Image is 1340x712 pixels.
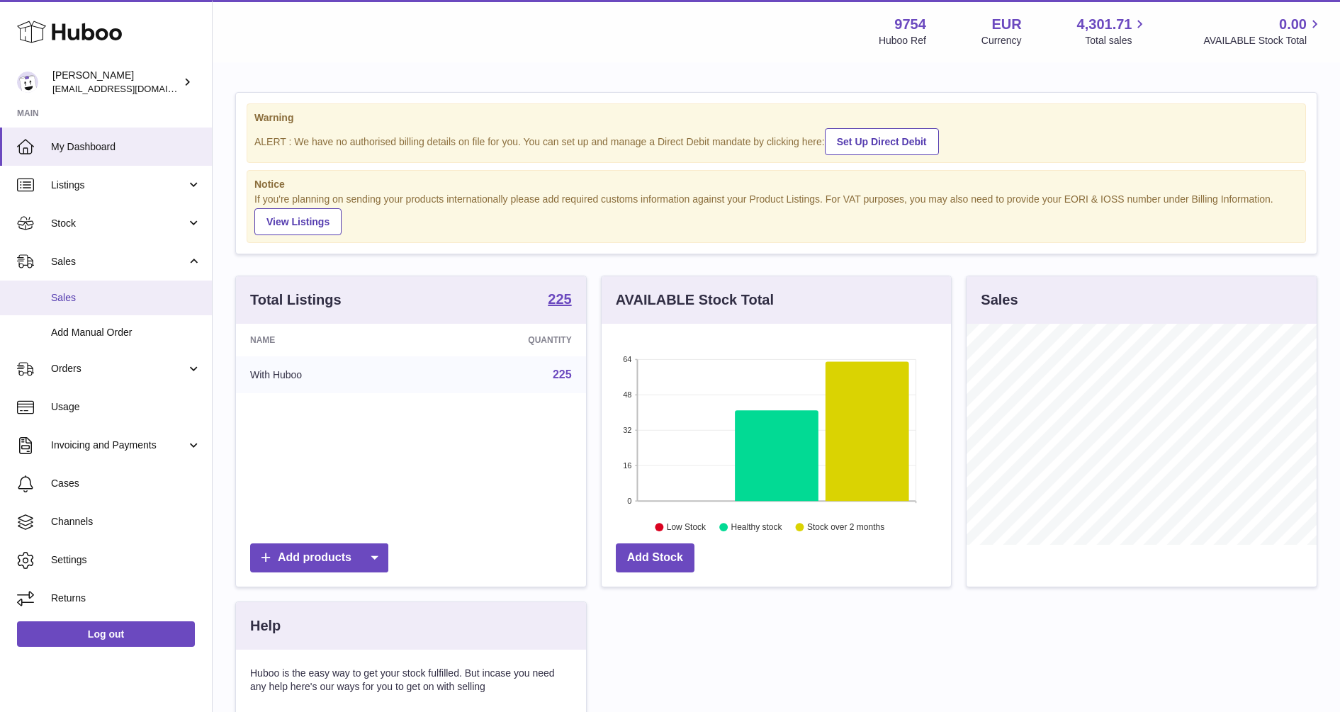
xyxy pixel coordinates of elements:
text: 48 [623,390,631,399]
span: [EMAIL_ADDRESS][DOMAIN_NAME] [52,83,208,94]
a: 4,301.71 Total sales [1077,15,1149,47]
div: Currency [981,34,1022,47]
text: Low Stock [667,523,706,533]
h3: Help [250,616,281,635]
h3: AVAILABLE Stock Total [616,290,774,310]
a: 0.00 AVAILABLE Stock Total [1203,15,1323,47]
span: Cases [51,477,201,490]
span: Sales [51,291,201,305]
td: With Huboo [236,356,420,393]
span: Settings [51,553,201,567]
span: Orders [51,362,186,375]
strong: Notice [254,178,1298,191]
span: Sales [51,255,186,269]
div: ALERT : We have no authorised billing details on file for you. You can set up and manage a Direct... [254,126,1298,155]
div: If you're planning on sending your products internationally please add required customs informati... [254,193,1298,235]
span: Total sales [1085,34,1148,47]
strong: 9754 [894,15,926,34]
strong: Warning [254,111,1298,125]
span: Stock [51,217,186,230]
a: Add products [250,543,388,572]
a: 225 [553,368,572,380]
span: Channels [51,515,201,529]
th: Quantity [420,324,585,356]
span: 0.00 [1279,15,1307,34]
span: Invoicing and Payments [51,439,186,452]
span: Usage [51,400,201,414]
span: 4,301.71 [1077,15,1132,34]
text: 16 [623,461,631,470]
strong: EUR [991,15,1021,34]
span: Returns [51,592,201,605]
div: [PERSON_NAME] [52,69,180,96]
div: Huboo Ref [879,34,926,47]
strong: 225 [548,292,571,306]
h3: Sales [981,290,1018,310]
a: View Listings [254,208,342,235]
img: info@fieldsluxury.london [17,72,38,93]
text: 64 [623,355,631,363]
a: Log out [17,621,195,647]
a: Add Stock [616,543,694,572]
h3: Total Listings [250,290,342,310]
span: Add Manual Order [51,326,201,339]
th: Name [236,324,420,356]
span: AVAILABLE Stock Total [1203,34,1323,47]
a: 225 [548,292,571,309]
p: Huboo is the easy way to get your stock fulfilled. But incase you need any help here's our ways f... [250,667,572,694]
text: Healthy stock [731,523,782,533]
span: My Dashboard [51,140,201,154]
text: 0 [627,497,631,505]
text: Stock over 2 months [807,523,884,533]
text: 32 [623,426,631,434]
span: Listings [51,179,186,192]
a: Set Up Direct Debit [825,128,939,155]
